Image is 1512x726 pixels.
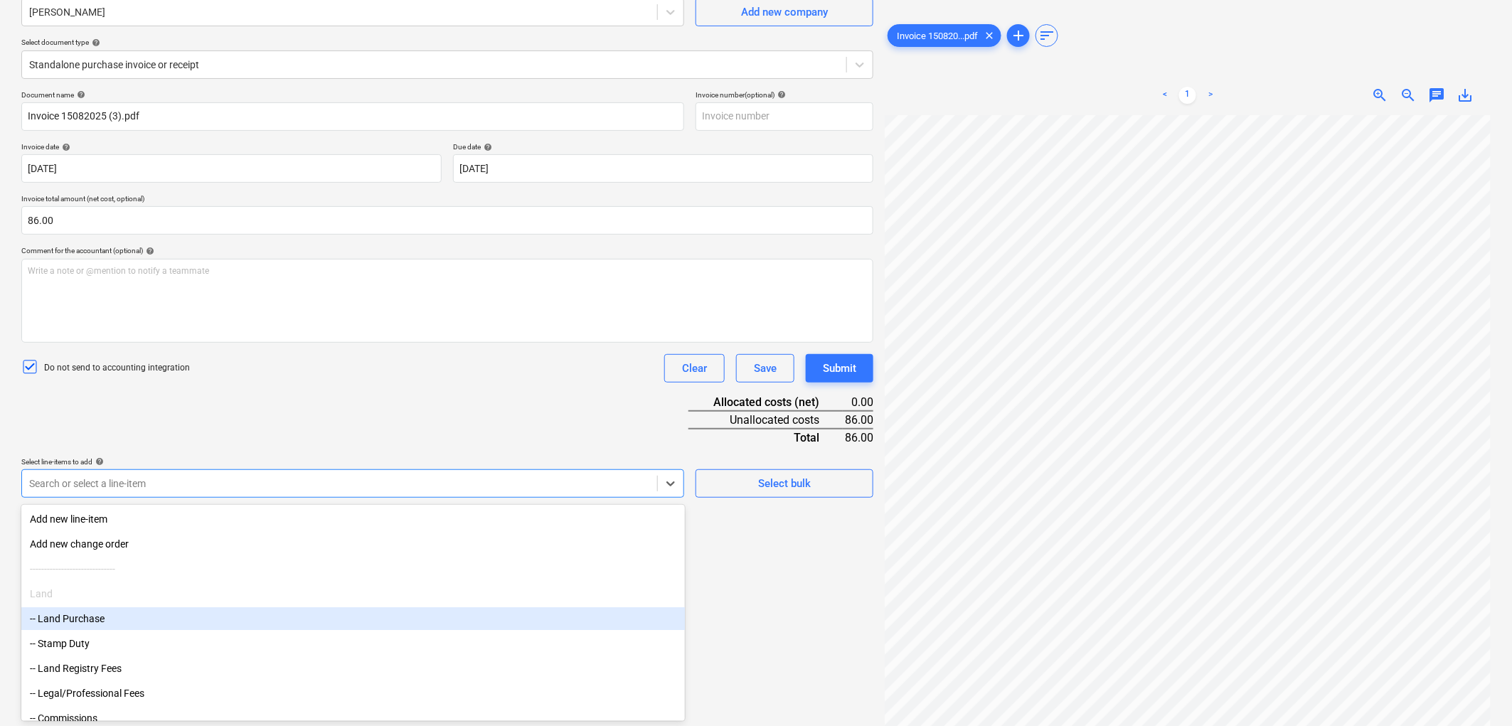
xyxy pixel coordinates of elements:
div: Add new change order [21,533,685,555]
input: Due date not specified [453,154,873,183]
input: Invoice total amount (net cost, optional) [21,206,873,235]
div: Allocated costs (net) [688,394,842,411]
a: Next page [1202,87,1219,104]
input: Invoice date not specified [21,154,442,183]
div: Submit [823,359,856,378]
span: help [774,90,786,99]
div: Total [688,429,842,446]
span: help [481,143,492,151]
div: Select line-items to add [21,457,684,466]
button: Save [736,354,794,383]
div: Unallocated costs [688,411,842,429]
div: Add new line-item [21,508,685,530]
div: Select document type [21,38,873,47]
span: zoom_out [1400,87,1417,104]
span: help [59,143,70,151]
iframe: Chat Widget [1441,658,1512,726]
div: Land [21,582,685,605]
div: -- Land Registry Fees [21,657,685,680]
span: help [92,457,104,466]
div: ------------------------------ [21,557,685,580]
span: help [89,38,100,47]
p: Do not send to accounting integration [44,362,190,374]
div: Invoice 150820...pdf [888,24,1001,47]
div: Select bulk [758,474,811,493]
div: Invoice date [21,142,442,151]
div: -- Land Purchase [21,607,685,630]
input: Document name [21,102,684,131]
button: Submit [806,354,873,383]
div: 86.00 [843,411,874,429]
div: Clear [682,359,707,378]
a: Page 1 is your current page [1179,87,1196,104]
button: Clear [664,354,725,383]
span: sort [1038,27,1055,44]
div: Invoice number (optional) [696,90,873,100]
input: Invoice number [696,102,873,131]
div: Add new company [741,3,828,21]
div: -- Stamp Duty [21,632,685,655]
div: Document name [21,90,684,100]
p: Invoice total amount (net cost, optional) [21,194,873,206]
span: help [143,247,154,255]
div: 86.00 [843,429,874,446]
div: Due date [453,142,873,151]
div: 0.00 [843,394,874,411]
div: Save [754,359,777,378]
button: Select bulk [696,469,873,498]
span: zoom_in [1371,87,1388,104]
div: -- Legal/Professional Fees [21,682,685,705]
span: Invoice 150820...pdf [888,31,986,41]
a: Previous page [1156,87,1173,104]
span: clear [981,27,998,44]
span: chat [1428,87,1445,104]
span: save_alt [1457,87,1474,104]
span: help [74,90,85,99]
div: Comment for the accountant (optional) [21,246,873,255]
span: add [1010,27,1027,44]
